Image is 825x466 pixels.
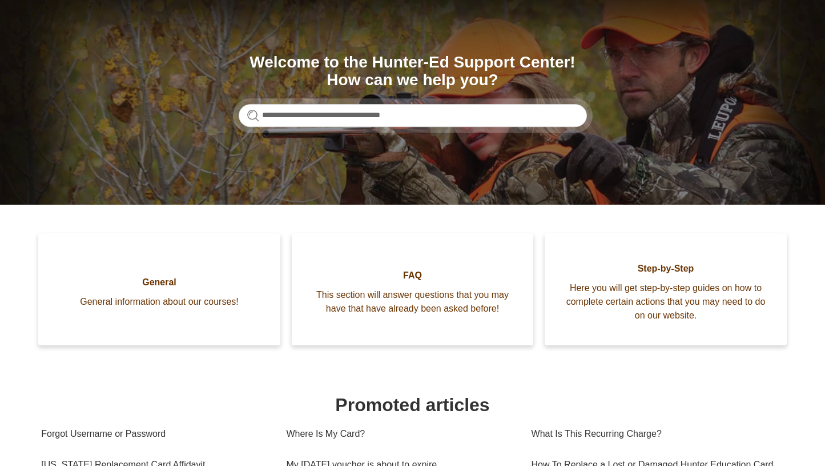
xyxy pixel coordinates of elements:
span: FAQ [309,269,517,282]
span: General information about our courses! [55,295,263,309]
a: General General information about our courses! [38,233,280,345]
input: Search [239,104,587,127]
a: FAQ This section will answer questions that you may have that have already been asked before! [292,233,534,345]
h1: Promoted articles [41,391,784,419]
a: Step-by-Step Here you will get step-by-step guides on how to complete certain actions that you ma... [545,233,787,345]
a: What Is This Recurring Charge? [532,419,776,449]
h1: Welcome to the Hunter-Ed Support Center! How can we help you? [239,54,587,89]
a: Where Is My Card? [286,419,514,449]
span: This section will answer questions that you may have that have already been asked before! [309,288,517,316]
span: Here you will get step-by-step guides on how to complete certain actions that you may need to do ... [562,281,770,322]
a: Forgot Username or Password [41,419,269,449]
span: General [55,276,263,289]
span: Step-by-Step [562,262,770,276]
